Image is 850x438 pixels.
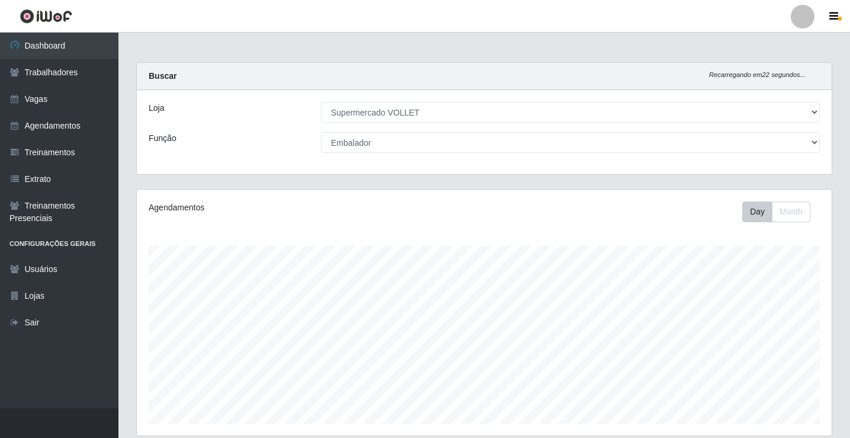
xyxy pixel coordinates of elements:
[709,71,806,78] i: Recarregando em 22 segundos...
[149,102,164,114] label: Loja
[742,202,772,222] button: Day
[20,9,72,24] img: CoreUI Logo
[742,202,810,222] div: First group
[742,202,820,222] div: Toolbar with button groups
[149,71,177,81] strong: Buscar
[149,132,177,145] label: Função
[772,202,810,222] button: Month
[149,202,418,214] div: Agendamentos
